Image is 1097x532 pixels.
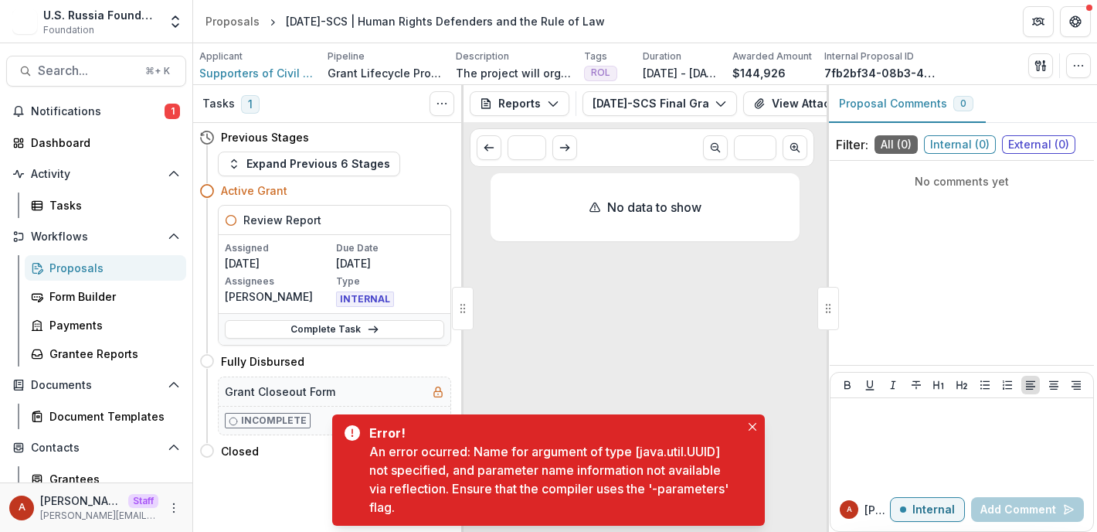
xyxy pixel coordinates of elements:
[643,49,681,63] p: Duration
[218,152,400,176] button: Expand Previous 6 Stages
[31,379,161,392] span: Documents
[241,414,307,428] p: Incomplete
[643,65,720,81] p: [DATE] - [DATE]
[1067,376,1085,394] button: Align Right
[470,91,569,116] button: Reports
[243,212,321,228] h5: Review Report
[241,95,260,114] span: 1
[25,404,186,429] a: Document Templates
[25,466,186,492] a: Grantees
[221,129,309,145] h4: Previous Stages
[824,65,940,81] p: 7fb2bf34-08b3-44f3-bb01-2e52129c5600
[12,9,37,34] img: U.S. Russia Foundation
[1021,376,1040,394] button: Align Left
[430,91,454,116] button: Toggle View Cancelled Tasks
[199,65,315,81] a: Supporters of Civil Society, Inc.
[199,10,266,32] a: Proposals
[336,255,444,271] p: [DATE]
[912,503,955,517] p: Internal
[6,435,186,460] button: Open Contacts
[456,65,572,81] p: The project will organize two three-day symposiums per year, for two years, in [GEOGRAPHIC_DATA] ...
[1002,135,1075,154] span: External ( 0 )
[836,135,868,154] p: Filter:
[847,506,852,513] div: Anna
[584,49,607,63] p: Tags
[225,275,333,288] p: Assignees
[165,104,180,119] span: 1
[456,49,509,63] p: Description
[40,493,122,509] p: [PERSON_NAME]
[1060,6,1091,37] button: Get Help
[38,63,136,78] span: Search...
[199,10,611,32] nav: breadcrumb
[221,353,304,370] h4: Fully Disbursed
[838,376,857,394] button: Bold
[19,503,25,513] div: Anna
[225,241,333,255] p: Assigned
[49,288,174,305] div: Form Builder
[142,63,173,80] div: ⌘ + K
[875,135,918,154] span: All ( 0 )
[953,376,971,394] button: Heading 2
[591,67,610,78] span: ROL
[225,384,335,400] h5: Grant Closeout Form
[336,241,444,255] p: Due Date
[31,168,161,181] span: Activity
[199,49,243,63] p: Applicant
[743,418,762,436] button: Close
[165,6,186,37] button: Open entity switcher
[890,497,965,522] button: Internal
[43,23,94,37] span: Foundation
[205,13,260,29] div: Proposals
[827,85,986,123] button: Proposal Comments
[861,376,879,394] button: Underline
[582,91,737,116] button: [DATE]-SCS Final Grant Assessment
[40,509,158,523] p: [PERSON_NAME][EMAIL_ADDRESS][DOMAIN_NAME]
[732,65,786,81] p: $144,926
[6,224,186,249] button: Open Workflows
[477,135,501,160] button: Scroll to previous page
[929,376,948,394] button: Heading 1
[369,442,740,517] div: An error ocurred: Name for argument of type [java.util.UUID] not specified, and parameter name in...
[836,173,1088,189] p: No comments yet
[225,255,333,271] p: [DATE]
[225,288,333,305] p: [PERSON_NAME]
[221,182,287,199] h4: Active Grant
[864,502,890,518] p: [PERSON_NAME]
[43,7,158,23] div: U.S. Russia Foundation
[607,198,701,217] p: No data to show
[336,292,394,307] span: INTERNAL
[369,424,734,442] div: Error!
[1023,6,1054,37] button: Partners
[31,135,174,151] div: Dashboard
[732,49,812,63] p: Awarded Amount
[1044,376,1063,394] button: Align Center
[6,56,186,87] button: Search...
[960,98,966,109] span: 0
[286,13,605,29] div: [DATE]-SCS | Human Rights Defenders and the Rule of Law
[49,197,174,213] div: Tasks
[49,346,174,362] div: Grantee Reports
[703,135,728,160] button: Scroll to previous page
[25,341,186,367] a: Grantee Reports
[31,105,165,118] span: Notifications
[6,373,186,397] button: Open Documents
[25,284,186,309] a: Form Builder
[328,65,443,81] p: Grant Lifecycle Process
[884,376,902,394] button: Italicize
[6,99,186,124] button: Notifications1
[49,408,174,425] div: Document Templates
[49,471,174,487] div: Grantees
[824,49,914,63] p: Internal Proposal ID
[328,49,365,63] p: Pipeline
[49,317,174,333] div: Payments
[165,499,183,517] button: More
[128,494,158,508] p: Staff
[25,255,186,281] a: Proposals
[336,275,444,288] p: Type
[783,135,807,160] button: Scroll to next page
[976,376,994,394] button: Bullet List
[971,497,1084,522] button: Add Comment
[6,162,186,186] button: Open Activity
